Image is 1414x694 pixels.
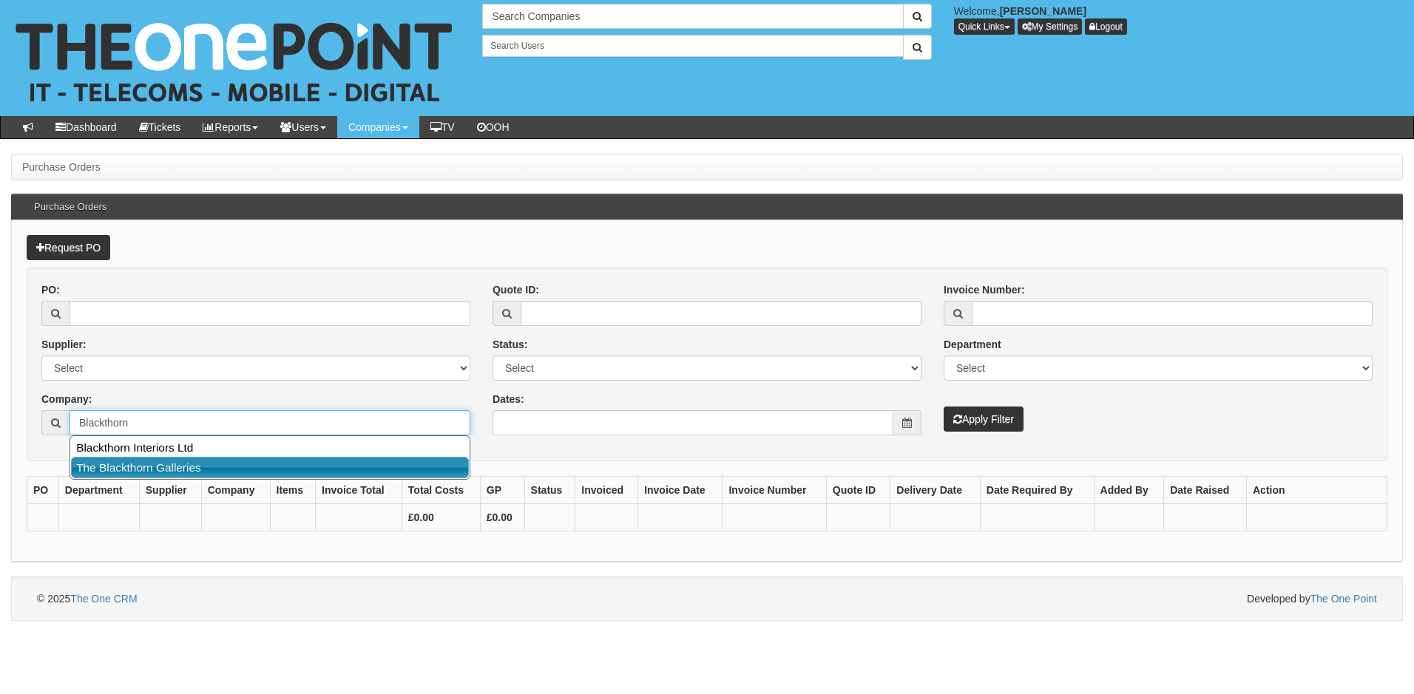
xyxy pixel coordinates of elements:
[480,504,524,531] th: £0.00
[71,457,469,478] a: The Blackthorn Galleries
[72,438,468,457] a: Blackthorn Interiors Ltd
[27,235,110,260] a: Request PO
[41,392,92,406] label: Company:
[27,194,114,220] h3: Purchase Orders
[1247,591,1377,606] span: Developed by
[201,477,270,504] th: Company
[493,282,539,297] label: Quote ID:
[192,116,269,138] a: Reports
[270,477,316,504] th: Items
[44,116,128,138] a: Dashboard
[41,337,87,352] label: Supplier:
[27,477,59,504] th: PO
[954,18,1015,35] button: Quick Links
[1164,477,1247,504] th: Date Raised
[41,282,60,297] label: PO:
[269,116,337,138] a: Users
[1085,18,1127,35] a: Logout
[316,477,402,504] th: Invoice Total
[723,477,826,504] th: Invoice Number
[1247,477,1387,504] th: Action
[139,477,201,504] th: Supplier
[944,282,1025,297] label: Invoice Number:
[1094,477,1164,504] th: Added By
[466,116,521,138] a: OOH
[575,477,638,504] th: Invoiced
[402,504,480,531] th: £0.00
[58,477,139,504] th: Department
[70,593,137,605] a: The One CRM
[419,116,466,138] a: TV
[22,160,101,174] li: Purchase Orders
[944,406,1024,432] button: Apply Filter
[890,477,981,504] th: Delivery Date
[37,593,138,605] span: © 2025
[482,35,903,57] input: Search Users
[128,116,192,138] a: Tickets
[480,477,524,504] th: GP
[337,116,419,138] a: Companies
[1000,5,1086,17] b: [PERSON_NAME]
[980,477,1094,504] th: Date Required By
[493,337,527,352] label: Status:
[524,477,575,504] th: Status
[826,477,890,504] th: Quote ID
[402,477,480,504] th: Total Costs
[493,392,524,406] label: Dates:
[944,337,1001,352] label: Department
[943,4,1414,35] div: Welcome,
[1018,18,1083,35] a: My Settings
[482,4,903,29] input: Search Companies
[1310,593,1377,605] a: The One Point
[638,477,723,504] th: Invoice Date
